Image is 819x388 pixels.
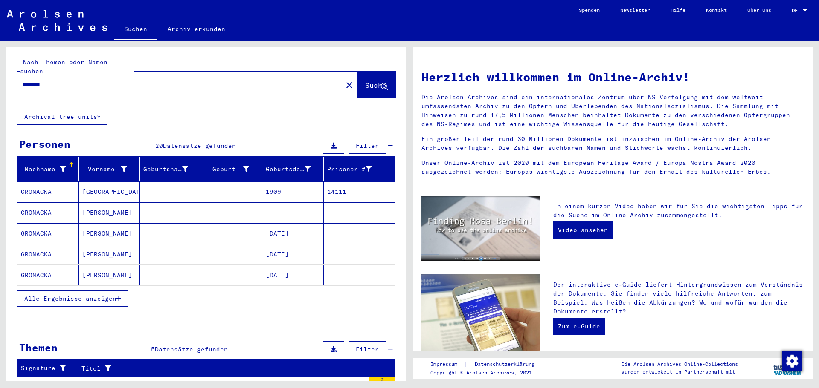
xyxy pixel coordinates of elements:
[201,157,263,181] mat-header-cell: Geburt‏
[143,162,201,176] div: Geburtsname
[24,295,116,302] span: Alle Ergebnisse anzeigen
[365,81,386,89] span: Suche
[21,364,67,373] div: Signature
[79,181,140,202] mat-cell: [GEOGRAPHIC_DATA]
[430,360,545,369] div: |
[17,202,79,223] mat-cell: GROMACKA
[17,223,79,244] mat-cell: GROMACKA
[468,360,545,369] a: Datenschutzerklärung
[262,265,324,285] mat-cell: [DATE]
[421,93,804,129] p: Die Arolsen Archives sind ein internationales Zentrum über NS-Verfolgung mit dem weltweit umfasse...
[358,72,395,98] button: Suche
[421,274,540,354] img: eguide.jpg
[349,138,386,154] button: Filter
[356,142,379,149] span: Filter
[327,162,385,176] div: Prisoner #
[553,318,605,335] a: Zum e-Guide
[79,202,140,223] mat-cell: [PERSON_NAME]
[19,340,58,355] div: Themen
[17,181,79,202] mat-cell: GROMACKA
[155,142,163,149] span: 20
[421,196,540,261] img: video.jpg
[341,76,358,93] button: Clear
[772,357,804,379] img: yv_logo.png
[79,157,140,181] mat-header-cell: Vorname
[205,165,250,174] div: Geburt‏
[369,377,395,385] div: 2
[20,58,107,75] mat-label: Nach Themen oder Namen suchen
[205,162,262,176] div: Geburt‏
[17,290,128,307] button: Alle Ergebnisse anzeigen
[266,165,311,174] div: Geburtsdatum
[324,181,395,202] mat-cell: 14111
[21,362,78,375] div: Signature
[421,135,804,152] p: Ein großer Teil der rund 30 Millionen Dokumente ist inzwischen im Online-Archiv der Arolsen Archi...
[262,157,324,181] mat-header-cell: Geburtsdatum
[81,362,385,375] div: Titel
[327,165,372,174] div: Prisoner #
[17,244,79,264] mat-cell: GROMACKA
[7,10,107,31] img: Arolsen_neg.svg
[143,165,188,174] div: Geburtsname
[349,341,386,357] button: Filter
[622,368,738,376] p: wurden entwickelt in Partnerschaft mit
[17,265,79,285] mat-cell: GROMACKA
[782,351,802,371] img: Zustimmung ändern
[324,157,395,181] mat-header-cell: Prisoner #
[114,19,157,41] a: Suchen
[262,244,324,264] mat-cell: [DATE]
[82,165,127,174] div: Vorname
[19,136,70,152] div: Personen
[17,157,79,181] mat-header-cell: Nachname
[81,364,374,373] div: Titel
[140,157,201,181] mat-header-cell: Geburtsname
[262,223,324,244] mat-cell: [DATE]
[79,223,140,244] mat-cell: [PERSON_NAME]
[266,162,323,176] div: Geburtsdatum
[553,280,804,316] p: Der interaktive e-Guide liefert Hintergrundwissen zum Verständnis der Dokumente. Sie finden viele...
[344,80,354,90] mat-icon: close
[17,109,107,125] button: Archival tree units
[553,221,613,239] a: Video ansehen
[421,68,804,86] h1: Herzlich willkommen im Online-Archiv!
[622,360,738,368] p: Die Arolsen Archives Online-Collections
[79,265,140,285] mat-cell: [PERSON_NAME]
[553,202,804,220] p: In einem kurzen Video haben wir für Sie die wichtigsten Tipps für die Suche im Online-Archiv zusa...
[792,8,801,14] span: DE
[430,369,545,377] p: Copyright © Arolsen Archives, 2021
[82,162,140,176] div: Vorname
[21,165,66,174] div: Nachname
[21,162,78,176] div: Nachname
[430,360,464,369] a: Impressum
[356,345,379,353] span: Filter
[262,181,324,202] mat-cell: 1909
[157,19,235,39] a: Archiv erkunden
[155,345,228,353] span: Datensätze gefunden
[421,158,804,176] p: Unser Online-Archiv ist 2020 mit dem European Heritage Award / Europa Nostra Award 2020 ausgezeic...
[163,142,236,149] span: Datensätze gefunden
[151,345,155,353] span: 5
[79,244,140,264] mat-cell: [PERSON_NAME]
